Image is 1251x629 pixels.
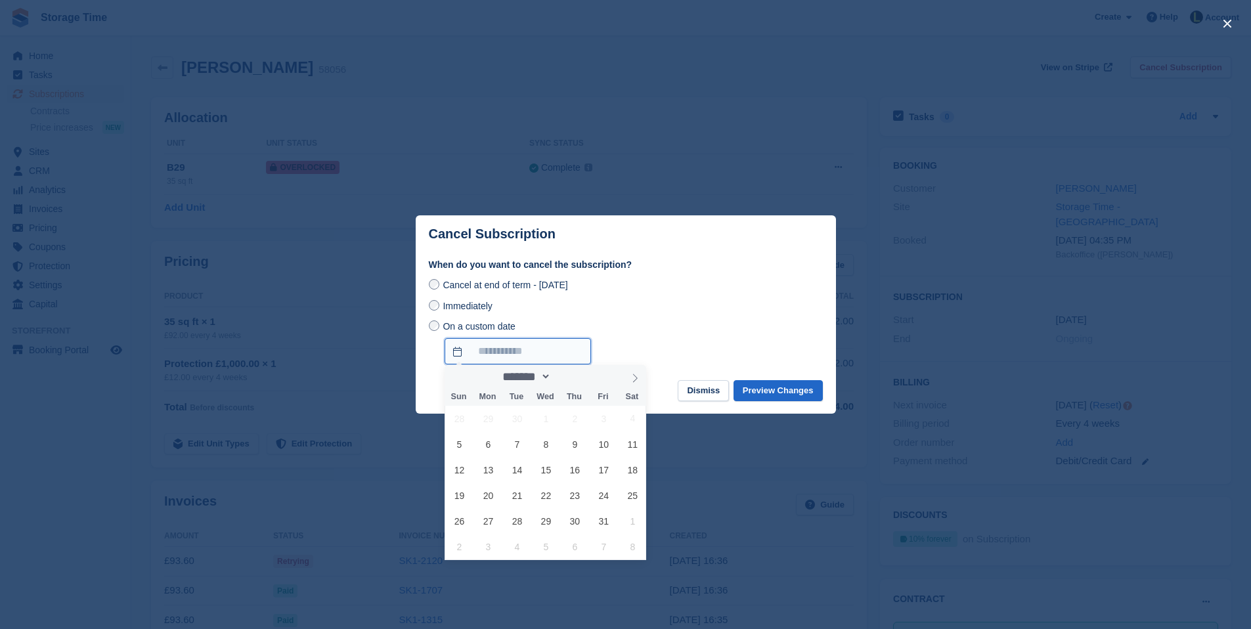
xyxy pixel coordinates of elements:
[443,301,492,311] span: Immediately
[591,483,617,508] span: October 24, 2025
[620,406,646,431] span: October 4, 2025
[562,457,588,483] span: October 16, 2025
[473,393,502,401] span: Mon
[562,406,588,431] span: October 2, 2025
[504,457,530,483] span: October 14, 2025
[591,534,617,559] span: November 7, 2025
[562,431,588,457] span: October 9, 2025
[504,431,530,457] span: October 7, 2025
[620,508,646,534] span: November 1, 2025
[475,508,501,534] span: October 27, 2025
[475,457,501,483] span: October 13, 2025
[591,457,617,483] span: October 17, 2025
[429,227,556,242] p: Cancel Subscription
[475,431,501,457] span: October 6, 2025
[445,338,591,364] input: On a custom date
[551,370,592,383] input: Year
[533,534,559,559] span: November 5, 2025
[429,258,823,272] label: When do you want to cancel the subscription?
[560,393,588,401] span: Thu
[498,370,552,383] select: Month
[504,483,530,508] span: October 21, 2025
[502,393,531,401] span: Tue
[447,406,472,431] span: September 28, 2025
[531,393,560,401] span: Wed
[620,534,646,559] span: November 8, 2025
[533,431,559,457] span: October 8, 2025
[533,483,559,508] span: October 22, 2025
[475,483,501,508] span: October 20, 2025
[562,483,588,508] span: October 23, 2025
[1217,13,1238,34] button: close
[620,457,646,483] span: October 18, 2025
[734,380,823,402] button: Preview Changes
[447,483,472,508] span: October 19, 2025
[591,431,617,457] span: October 10, 2025
[475,406,501,431] span: September 29, 2025
[617,393,646,401] span: Sat
[429,320,439,331] input: On a custom date
[443,321,516,332] span: On a custom date
[562,534,588,559] span: November 6, 2025
[562,508,588,534] span: October 30, 2025
[475,534,501,559] span: November 3, 2025
[533,406,559,431] span: October 1, 2025
[504,508,530,534] span: October 28, 2025
[620,483,646,508] span: October 25, 2025
[588,393,617,401] span: Fri
[533,457,559,483] span: October 15, 2025
[447,508,472,534] span: October 26, 2025
[504,406,530,431] span: September 30, 2025
[443,280,567,290] span: Cancel at end of term - [DATE]
[447,457,472,483] span: October 12, 2025
[429,300,439,311] input: Immediately
[678,380,729,402] button: Dismiss
[445,393,473,401] span: Sun
[591,406,617,431] span: October 3, 2025
[591,508,617,534] span: October 31, 2025
[447,534,472,559] span: November 2, 2025
[533,508,559,534] span: October 29, 2025
[447,431,472,457] span: October 5, 2025
[429,279,439,290] input: Cancel at end of term - [DATE]
[620,431,646,457] span: October 11, 2025
[504,534,530,559] span: November 4, 2025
